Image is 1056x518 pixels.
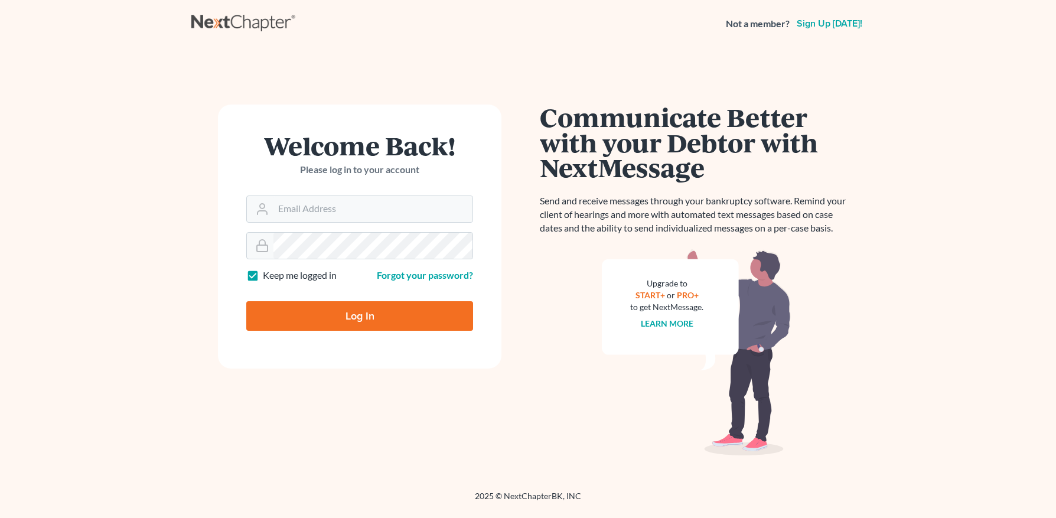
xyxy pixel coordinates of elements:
input: Email Address [273,196,472,222]
h1: Welcome Back! [246,133,473,158]
div: Upgrade to [630,278,703,289]
h1: Communicate Better with your Debtor with NextMessage [540,105,853,180]
strong: Not a member? [726,17,790,31]
p: Please log in to your account [246,163,473,177]
div: 2025 © NextChapterBK, INC [191,490,865,512]
a: PRO+ [677,290,699,300]
input: Log In [246,301,473,331]
a: Learn more [641,318,693,328]
a: START+ [635,290,665,300]
div: to get NextMessage. [630,301,703,313]
p: Send and receive messages through your bankruptcy software. Remind your client of hearings and mo... [540,194,853,235]
label: Keep me logged in [263,269,337,282]
a: Forgot your password? [377,269,473,281]
a: Sign up [DATE]! [794,19,865,28]
span: or [667,290,675,300]
img: nextmessage_bg-59042aed3d76b12b5cd301f8e5b87938c9018125f34e5fa2b7a6b67550977c72.svg [602,249,791,456]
